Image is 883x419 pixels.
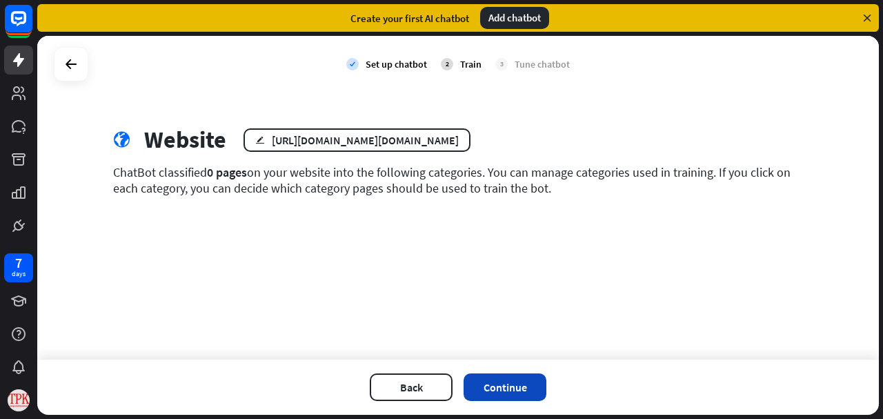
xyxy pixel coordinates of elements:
[515,58,570,70] div: Tune chatbot
[11,6,52,47] button: Open LiveChat chat widget
[480,7,549,29] div: Add chatbot
[272,133,459,147] div: [URL][DOMAIN_NAME][DOMAIN_NAME]
[255,135,265,144] i: edit
[346,58,359,70] i: check
[15,257,22,269] div: 7
[495,58,508,70] div: 3
[207,164,247,180] span: 0 pages
[441,58,453,70] div: 2
[144,126,226,154] div: Website
[370,373,453,401] button: Back
[113,132,130,148] i: globe
[12,269,26,279] div: days
[464,373,546,401] button: Continue
[366,58,427,70] div: Set up chatbot
[350,12,469,25] div: Create your first AI chatbot
[4,253,33,282] a: 7 days
[460,58,482,70] div: Train
[113,164,803,196] div: ChatBot classified on your website into the following categories. You can manage categories used ...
